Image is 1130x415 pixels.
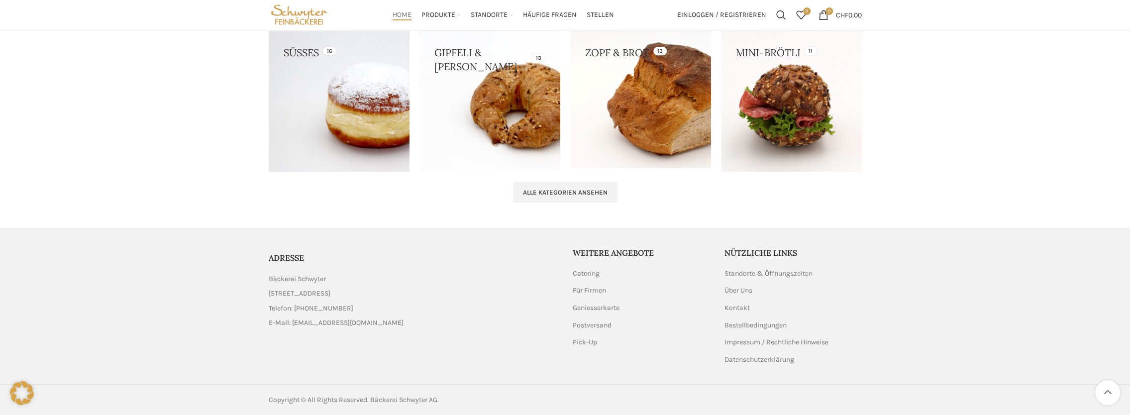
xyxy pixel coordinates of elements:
[573,337,598,347] a: Pick-Up
[825,7,833,15] span: 0
[269,274,326,285] span: Bäckerei Schwyter
[523,5,577,25] a: Häufige Fragen
[724,269,814,279] a: Standorte & Öffnungszeiten
[573,247,710,258] h5: Weitere Angebote
[269,303,558,314] a: List item link
[513,182,617,203] a: Alle Kategorien ansehen
[471,5,513,25] a: Standorte
[587,10,614,20] span: Stellen
[421,5,461,25] a: Produkte
[724,286,753,296] a: Über Uns
[269,395,560,406] div: Copyright © All Rights Reserved. Bäckerei Schwyter AG.
[393,5,411,25] a: Home
[269,253,304,263] span: ADRESSE
[791,5,811,25] div: Meine Wunschliste
[269,317,558,328] a: List item link
[836,10,862,19] bdi: 0.00
[836,10,848,19] span: CHF
[724,303,751,313] a: Kontakt
[791,5,811,25] a: 0
[677,11,766,18] span: Einloggen / Registrieren
[573,303,620,313] a: Geniesserkarte
[269,10,330,18] a: Site logo
[803,7,811,15] span: 0
[672,5,771,25] a: Einloggen / Registrieren
[523,189,608,197] span: Alle Kategorien ansehen
[523,10,577,20] span: Häufige Fragen
[724,337,829,347] a: Impressum / Rechtliche Hinweise
[269,288,330,299] span: [STREET_ADDRESS]
[771,5,791,25] a: Suchen
[724,320,788,330] a: Bestellbedingungen
[1095,380,1120,405] a: Scroll to top button
[814,5,867,25] a: 0 CHF0.00
[421,10,455,20] span: Produkte
[573,320,613,330] a: Postversand
[724,247,862,258] h5: Nützliche Links
[573,286,607,296] a: Für Firmen
[471,10,508,20] span: Standorte
[573,269,601,279] a: Catering
[393,10,411,20] span: Home
[724,355,795,365] a: Datenschutzerklärung
[587,5,614,25] a: Stellen
[334,5,672,25] div: Main navigation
